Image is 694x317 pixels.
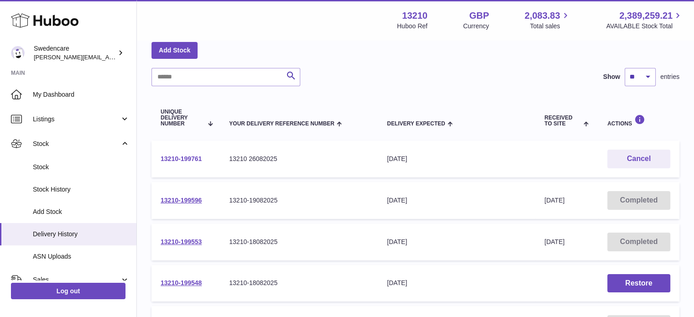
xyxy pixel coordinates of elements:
span: Stock [33,140,120,148]
div: Currency [463,22,489,31]
span: Stock History [33,185,130,194]
strong: 13210 [402,10,428,22]
div: [DATE] [387,196,526,205]
div: 13210-19082025 [229,196,369,205]
a: 13210-199553 [161,238,202,245]
a: 13210-199548 [161,279,202,286]
span: Add Stock [33,208,130,216]
span: [DATE] [544,197,564,204]
span: AVAILABLE Stock Total [606,22,683,31]
div: Swedencare [34,44,116,62]
img: rebecca.fall@swedencare.co.uk [11,46,25,60]
span: Stock [33,163,130,171]
span: 2,083.83 [525,10,560,22]
span: Listings [33,115,120,124]
div: [DATE] [387,238,526,246]
label: Show [603,73,620,81]
a: Log out [11,283,125,299]
div: 13210-18082025 [229,238,369,246]
span: Sales [33,275,120,284]
div: [DATE] [387,155,526,163]
span: Total sales [530,22,570,31]
a: 13210-199596 [161,197,202,204]
div: 13210 26082025 [229,155,369,163]
button: Cancel [607,150,670,168]
a: 2,389,259.21 AVAILABLE Stock Total [606,10,683,31]
a: Add Stock [151,42,198,58]
span: 2,389,259.21 [619,10,673,22]
span: My Dashboard [33,90,130,99]
span: Delivery History [33,230,130,239]
div: Actions [607,114,670,127]
span: [PERSON_NAME][EMAIL_ADDRESS][DOMAIN_NAME] [34,53,183,61]
span: entries [660,73,679,81]
span: Your Delivery Reference Number [229,121,334,127]
span: Delivery Expected [387,121,445,127]
div: [DATE] [387,279,526,287]
div: Huboo Ref [397,22,428,31]
button: Restore [607,274,670,293]
span: Received to Site [544,115,581,127]
a: 13210-199761 [161,155,202,162]
div: 13210-18082025 [229,279,369,287]
strong: GBP [469,10,489,22]
span: ASN Uploads [33,252,130,261]
span: [DATE] [544,238,564,245]
span: Unique Delivery Number [161,109,203,127]
a: 2,083.83 Total sales [525,10,571,31]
